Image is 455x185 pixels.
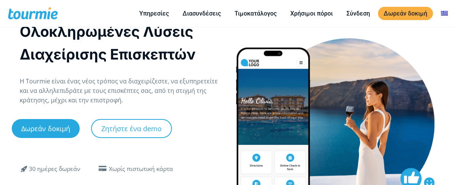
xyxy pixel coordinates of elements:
[109,165,173,174] div: Χωρίς πιστωτική κάρτα
[134,9,175,18] a: Υπηρεσίες
[341,9,376,18] a: Σύνδεση
[229,9,282,18] a: Τιμοκατάλογος
[15,164,33,173] span: 
[378,7,433,20] a: Δωρεάν δοκιμή
[97,166,109,172] span: 
[177,9,227,18] a: Διασυνδέσεις
[285,9,338,18] a: Χρήσιμοι πόροι
[29,165,80,174] div: 30 ημέρες δωρεάν
[20,20,220,66] h1: Ολοκληρωμένες Λύσεις Διαχείρισης Επισκεπτών
[20,77,220,105] p: Η Tourmie είναι ένας νέος τρόπος να διαχειρίζεστε, να εξυπηρετείτε και να αλληλεπιδράτε με τους ε...
[12,119,80,138] a: Δωρεάν δοκιμή
[91,119,172,138] a: Ζητήστε ένα demo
